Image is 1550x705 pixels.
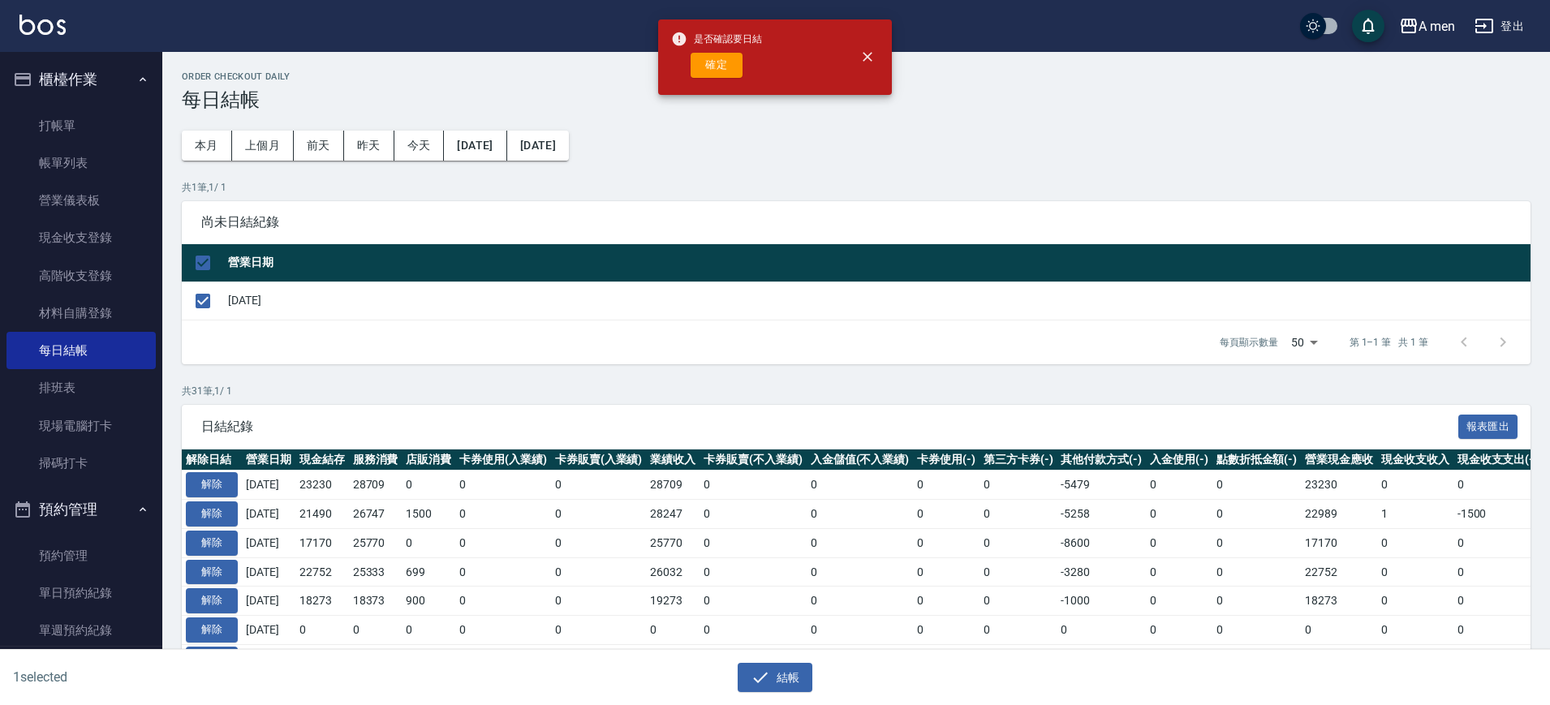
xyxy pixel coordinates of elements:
td: 0 [1453,616,1543,645]
a: 現金收支登錄 [6,219,156,256]
td: 0 [807,587,914,616]
td: 25770 [646,528,700,557]
td: 28247 [646,500,700,529]
td: 0 [455,471,551,500]
td: 0 [1212,557,1302,587]
td: 19273 [646,587,700,616]
td: -1000 [1057,587,1146,616]
td: -930 [1453,644,1543,673]
th: 其他付款方式(-) [1057,449,1146,471]
td: 0 [807,644,914,673]
td: 0 [913,471,980,500]
td: 0 [807,471,914,500]
td: 0 [980,587,1057,616]
td: 0 [700,471,807,500]
td: 26032 [646,557,700,587]
button: 解除 [186,501,238,527]
td: 0 [295,616,349,645]
td: [DATE] [242,500,295,529]
td: 0 [1212,616,1302,645]
td: 0 [455,587,551,616]
th: 營業日期 [224,244,1531,282]
td: 699 [402,557,455,587]
td: 0 [1453,471,1543,500]
button: save [1352,10,1384,42]
p: 共 31 筆, 1 / 1 [182,384,1531,398]
td: 0 [1146,644,1212,673]
a: 材料自購登錄 [6,294,156,332]
button: 確定 [691,53,743,78]
td: -5479 [1057,471,1146,500]
button: 昨天 [344,131,394,161]
th: 卡券使用(-) [913,449,980,471]
td: 0 [700,528,807,557]
td: 0 [349,616,403,645]
td: 0 [551,528,647,557]
td: [DATE] [242,471,295,500]
td: 0 [913,528,980,557]
td: 0 [913,587,980,616]
button: 報表匯出 [1458,415,1518,440]
td: 0 [551,616,647,645]
td: 0 [1212,471,1302,500]
a: 現場電腦打卡 [6,407,156,445]
td: 0 [1377,528,1453,557]
td: 0 [1377,644,1453,673]
img: Logo [19,15,66,35]
a: 每日結帳 [6,332,156,369]
td: 0 [913,500,980,529]
td: 0 [551,557,647,587]
th: 入金儲值(不入業績) [807,449,914,471]
td: 0 [1057,616,1146,645]
td: 0 [980,616,1057,645]
td: 900 [402,587,455,616]
span: 日結紀錄 [201,419,1458,435]
td: 39165 [1301,644,1377,673]
td: 0 [455,557,551,587]
td: 0 [551,471,647,500]
button: 上個月 [232,131,294,161]
button: 解除 [186,531,238,556]
button: 解除 [186,647,238,672]
p: 共 1 筆, 1 / 1 [182,180,1531,195]
button: 解除 [186,588,238,613]
td: 28709 [349,471,403,500]
td: 0 [1453,587,1543,616]
td: 0 [1212,587,1302,616]
td: [DATE] [242,616,295,645]
button: 結帳 [738,663,813,693]
td: 23230 [1301,471,1377,500]
td: 0 [455,616,551,645]
h2: Order checkout daily [182,71,1531,82]
td: 18273 [1301,587,1377,616]
td: 0 [980,471,1057,500]
td: 0 [807,616,914,645]
td: 0 [551,587,647,616]
td: 0 [455,528,551,557]
td: 28709 [646,471,700,500]
td: 0 [807,500,914,529]
td: 0 [1146,528,1212,557]
span: 尚未日結紀錄 [201,214,1511,230]
td: 1500 [402,500,455,529]
td: 1000 [402,644,455,673]
td: 44924 [349,644,403,673]
td: 0 [1301,616,1377,645]
div: A men [1419,16,1455,37]
td: 0 [700,587,807,616]
td: 0 [1377,616,1453,645]
button: [DATE] [507,131,569,161]
th: 服務消費 [349,449,403,471]
th: 解除日結 [182,449,242,471]
a: 排班表 [6,369,156,406]
a: 單週預約紀錄 [6,612,156,649]
td: 0 [1146,557,1212,587]
td: 25770 [349,528,403,557]
td: 17170 [295,528,349,557]
td: 0 [1146,471,1212,500]
td: 0 [700,557,807,587]
td: 21490 [295,500,349,529]
td: [DATE] [242,644,295,673]
td: 1 [1377,500,1453,529]
button: 解除 [186,560,238,585]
